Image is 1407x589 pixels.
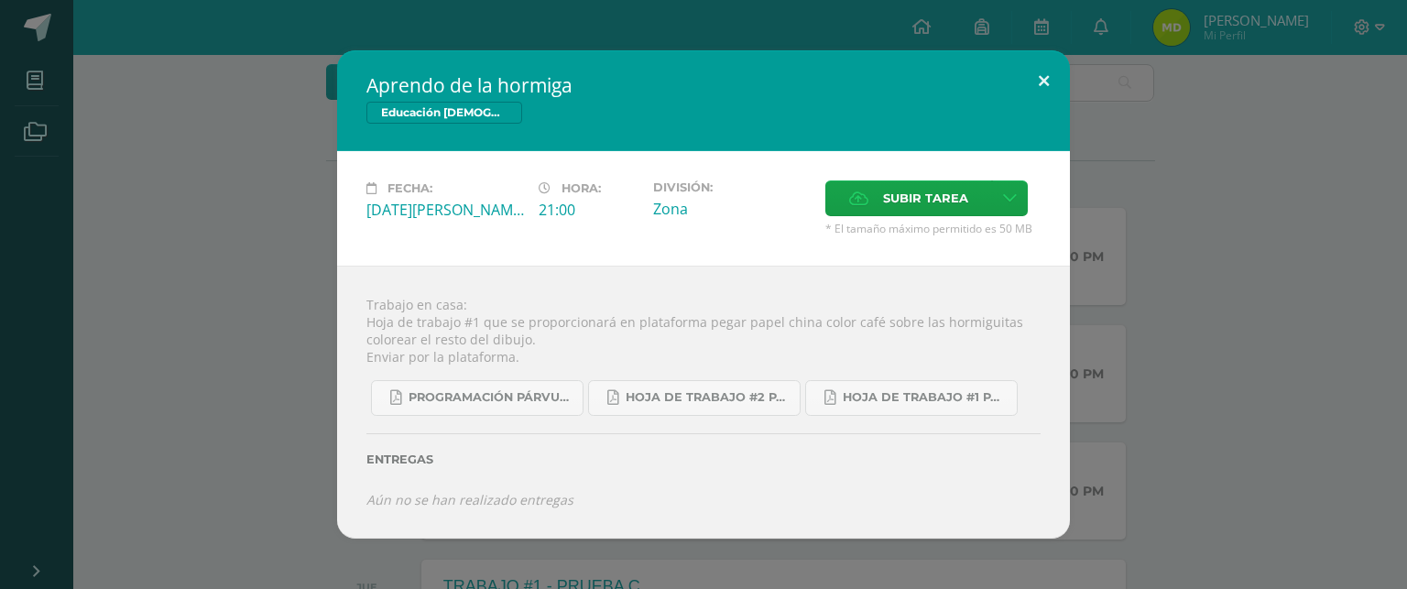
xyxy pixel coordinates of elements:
button: Close (Esc) [1018,50,1070,113]
a: Programación Párvulos A-B 4ta. Unidad 2025.pdf [371,380,584,416]
label: Entregas [366,453,1041,466]
i: Aún no se han realizado entregas [366,491,573,508]
span: Subir tarea [883,181,968,215]
label: División: [653,180,811,194]
span: hoja de trabajo #1 Párvulos A-B 4ta. Unidad 2025.pdf [843,390,1008,405]
span: Educación [DEMOGRAPHIC_DATA] [366,102,522,124]
span: Fecha: [387,181,432,195]
div: [DATE][PERSON_NAME] [366,200,524,220]
div: Trabajo en casa: Hoja de trabajo #1 que se proporcionará en plataforma pegar papel china color ca... [337,266,1070,539]
span: Programación Párvulos A-B 4ta. Unidad 2025.pdf [409,390,573,405]
a: hoja de trabajo #2 Párvulo 4ta. Unidad 2025.pdf [588,380,801,416]
h2: Aprendo de la hormiga [366,72,1041,98]
div: Zona [653,199,811,219]
span: hoja de trabajo #2 Párvulo 4ta. Unidad 2025.pdf [626,390,791,405]
span: * El tamaño máximo permitido es 50 MB [825,221,1041,236]
a: hoja de trabajo #1 Párvulos A-B 4ta. Unidad 2025.pdf [805,380,1018,416]
span: Hora: [562,181,601,195]
div: 21:00 [539,200,638,220]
